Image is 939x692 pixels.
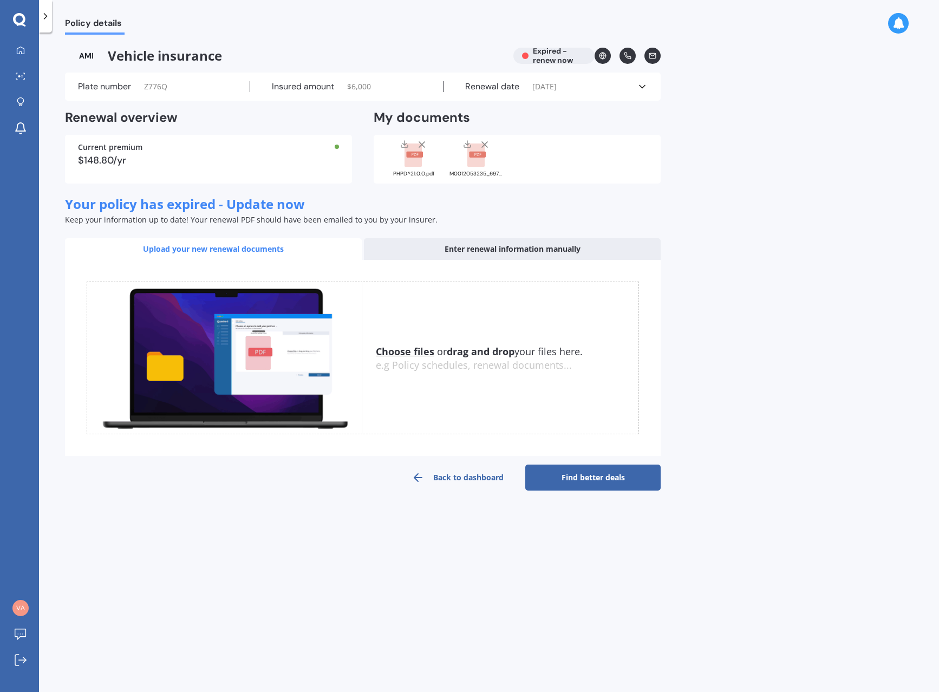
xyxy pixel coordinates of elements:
[465,81,519,92] label: Renewal date
[65,48,505,64] span: Vehicle insurance
[65,238,362,260] div: Upload your new renewal documents
[364,238,661,260] div: Enter renewal information manually
[376,360,638,371] div: e.g Policy schedules, renewal documents...
[65,109,352,126] h2: Renewal overview
[144,81,167,92] span: Z776Q
[387,171,441,177] div: PHPD^21.0.0.pdf
[78,155,339,165] div: $148.80/yr
[376,345,434,358] u: Choose files
[78,143,339,151] div: Current premium
[525,465,661,491] a: Find better deals
[87,282,363,434] img: upload.de96410c8ce839c3fdd5.gif
[449,171,504,177] div: M0012053235_69706589.pdf
[374,109,470,126] h2: My documents
[65,195,305,213] span: Your policy has expired - Update now
[65,214,438,225] span: Keep your information up to date! Your renewal PDF should have been emailed to you by your insurer.
[376,345,583,358] span: or your files here.
[347,81,371,92] span: $ 6,000
[65,48,108,64] img: AMI-text-1.webp
[447,345,514,358] b: drag and drop
[12,600,29,616] img: 5b8f52713320541577c054ba14eca56b
[272,81,334,92] label: Insured amount
[78,81,131,92] label: Plate number
[532,81,557,92] span: [DATE]
[65,18,125,32] span: Policy details
[390,465,525,491] a: Back to dashboard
